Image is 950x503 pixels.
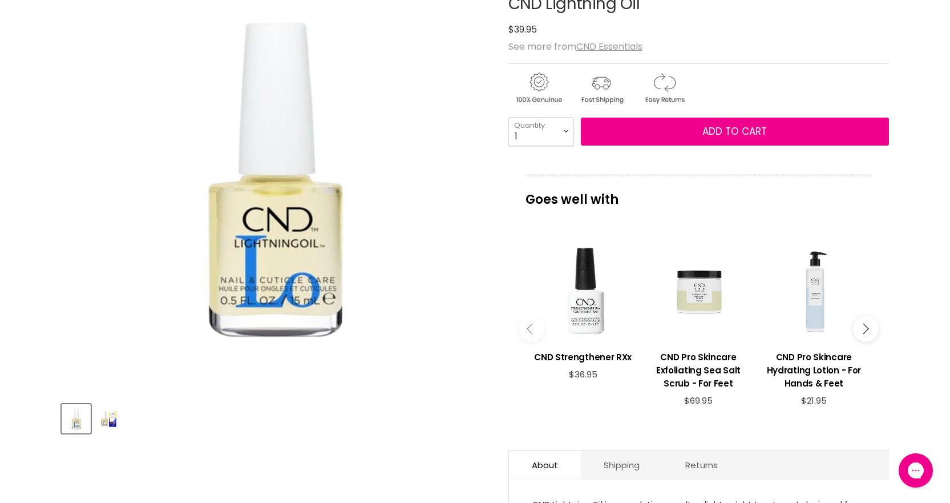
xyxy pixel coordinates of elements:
[531,351,635,364] h3: CND Strengthener RXx
[684,395,713,407] span: $69.95
[63,405,90,432] img: CND Lightning Oil
[581,118,889,146] button: Add to cart
[508,71,569,106] img: genuine.gif
[576,40,642,53] a: CND Essentials
[581,451,662,479] a: Shipping
[662,451,741,479] a: Returns
[509,451,581,479] a: About
[702,124,767,138] span: Add to cart
[95,405,122,432] img: CND Lightning Oil
[62,404,91,433] button: CND Lightning Oil
[569,368,597,380] span: $36.95
[893,449,939,492] iframe: Gorgias live chat messenger
[762,342,866,396] a: View product:CND Pro Skincare Hydrating Lotion - For Hands & Feet
[94,404,123,433] button: CND Lightning Oil
[531,342,635,369] a: View product:CND Strengthener RXx
[571,71,632,106] img: shipping.gif
[60,401,490,433] div: Product thumbnails
[646,351,750,390] h3: CND Pro Skincare Exfoliating Sea Salt Scrub - For Feet
[508,23,537,36] span: $39.95
[508,40,642,53] span: See more from
[801,395,827,407] span: $21.95
[762,351,866,390] h3: CND Pro Skincare Hydrating Lotion - For Hands & Feet
[646,342,750,396] a: View product:CND Pro Skincare Exfoliating Sea Salt Scrub - For Feet
[634,71,694,106] img: returns.gif
[508,117,574,146] select: Quantity
[525,175,872,212] p: Goes well with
